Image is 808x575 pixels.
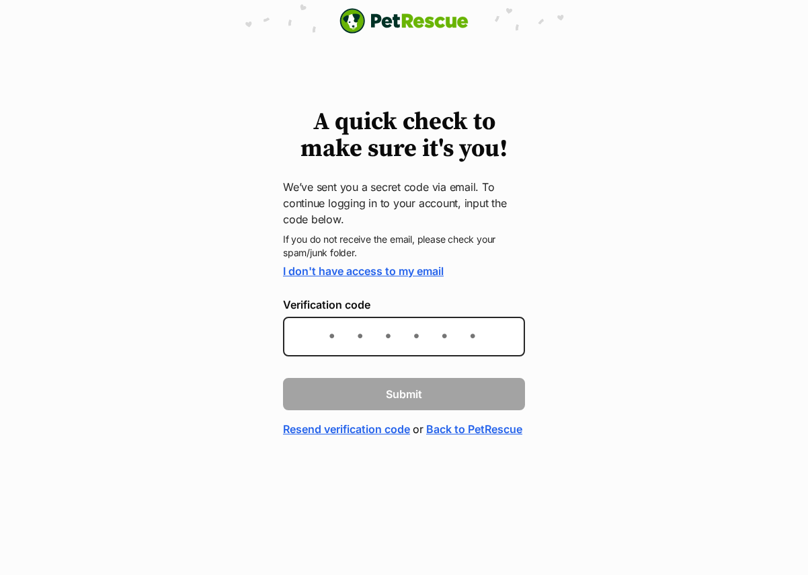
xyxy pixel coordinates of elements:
[283,179,525,227] p: We’ve sent you a secret code via email. To continue logging in to your account, input the code be...
[283,264,444,278] a: I don't have access to my email
[339,8,469,34] img: logo-e224e6f780fb5917bec1dbf3a21bbac754714ae5b6737aabdf751b685950b380.svg
[283,233,525,260] p: If you do not receive the email, please check your spam/junk folder.
[339,8,469,34] a: PetRescue
[426,421,522,437] a: Back to PetRescue
[413,421,423,437] span: or
[283,109,525,163] h1: A quick check to make sure it's you!
[283,299,525,311] label: Verification code
[283,421,410,437] a: Resend verification code
[283,317,525,356] input: Enter the 6-digit verification code sent to your device
[386,386,422,402] span: Submit
[283,378,525,410] button: Submit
